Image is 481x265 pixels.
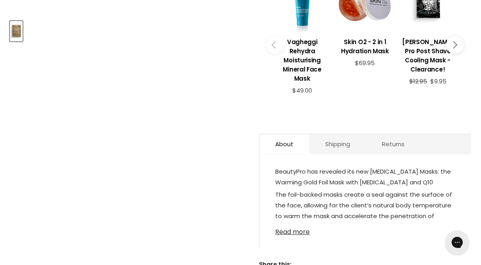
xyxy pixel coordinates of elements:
a: View product:Vagheggi Rehydra Moisturising Mineral Face Mask [275,31,330,87]
h3: Skin O2 - 2 in 1 Hydration Mask [337,37,392,56]
a: View product:Barber Pro Post Shave Cooling Mask - Clearance! [401,31,455,78]
button: BeautyPRO Thermotherapy Warming Gold Foil Mask - Clearance! [10,21,23,41]
p: BeautyPro has revealed its new [MEDICAL_DATA] Masks: the Warming Gold Foil Mask with [MEDICAL_DAT... [275,166,455,189]
p: The foil-backed masks create a seal against the surface of the face, allowing for the client’s na... [275,189,455,234]
h3: Vagheggi Rehydra Moisturising Mineral Face Mask [275,37,330,83]
div: Product thumbnails [9,19,249,41]
span: $9.95 [430,77,447,85]
a: Shipping [309,134,366,154]
a: About [259,134,309,154]
span: $12.95 [409,77,427,85]
img: BeautyPRO Thermotherapy Warming Gold Foil Mask - Clearance! [11,22,22,41]
iframe: Gorgias live chat messenger [441,228,473,257]
span: $69.95 [355,59,375,67]
a: Read more [275,224,455,236]
h3: [PERSON_NAME] Pro Post Shave Cooling Mask - Clearance! [401,37,455,74]
span: $49.00 [292,86,312,95]
a: View product:Skin O2 - 2 in 1 Hydration Mask [337,31,392,60]
a: Returns [366,134,420,154]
